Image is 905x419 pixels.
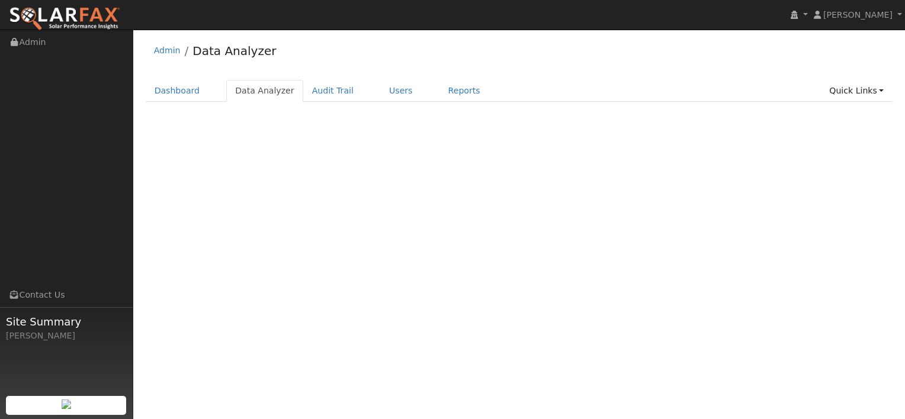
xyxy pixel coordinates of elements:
a: Admin [154,46,181,55]
a: Reports [439,80,489,102]
a: Audit Trail [303,80,362,102]
span: [PERSON_NAME] [823,10,893,20]
a: Quick Links [820,80,893,102]
a: Data Analyzer [192,44,276,58]
img: retrieve [62,399,71,409]
a: Users [380,80,422,102]
img: SolarFax [9,7,120,31]
a: Data Analyzer [226,80,303,102]
span: Site Summary [6,314,127,330]
a: Dashboard [146,80,209,102]
div: [PERSON_NAME] [6,330,127,342]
